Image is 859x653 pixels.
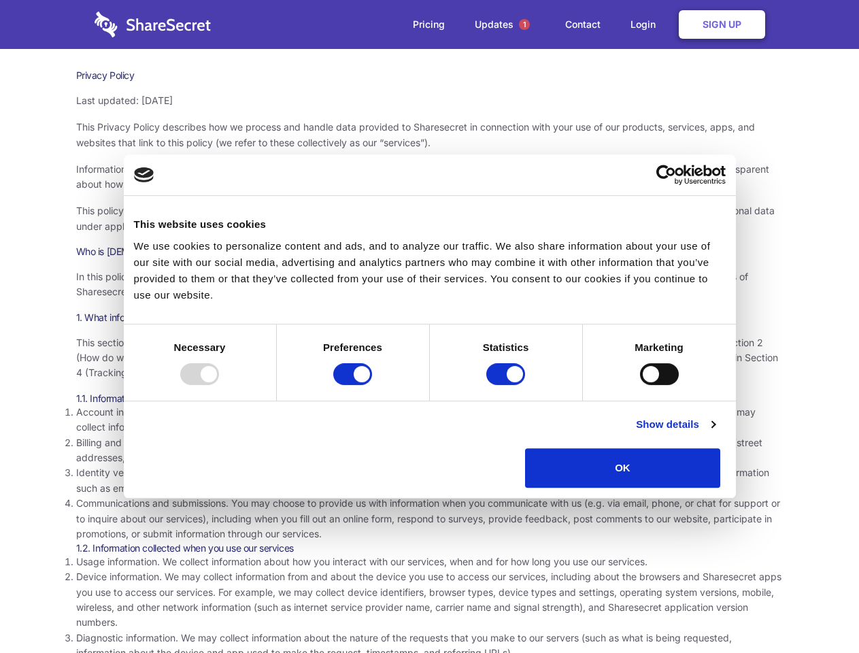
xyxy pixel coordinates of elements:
h1: Privacy Policy [76,69,784,82]
span: This section describes the various types of information we collect from and about you. To underst... [76,337,778,379]
span: Information security and privacy are at the heart of what Sharesecret values and promotes as a co... [76,163,769,190]
span: Who is [DEMOGRAPHIC_DATA]? [76,246,212,257]
span: 1.2. Information collected when you use our services [76,542,294,554]
strong: Marketing [635,341,684,353]
a: Contact [552,3,614,46]
a: Login [617,3,676,46]
span: Communications and submissions. You may choose to provide us with information when you communicat... [76,497,780,539]
a: Show details [636,416,715,433]
strong: Preferences [323,341,382,353]
strong: Statistics [483,341,529,353]
span: Identity verification information. Some services require you to verify your identity as part of c... [76,467,769,493]
div: This website uses cookies [134,216,726,233]
img: logo [134,167,154,182]
span: In this policy, “Sharesecret,” “we,” “us,” and “our” refer to Sharesecret Inc., a U.S. company. S... [76,271,748,297]
strong: Necessary [174,341,226,353]
span: Usage information. We collect information about how you interact with our services, when and for ... [76,556,647,567]
button: OK [525,448,720,488]
a: Pricing [399,3,458,46]
a: Usercentrics Cookiebot - opens in a new window [607,165,726,185]
div: We use cookies to personalize content and ads, and to analyze our traffic. We also share informat... [134,238,726,303]
p: Last updated: [DATE] [76,93,784,108]
span: 1 [519,19,530,30]
a: Sign Up [679,10,765,39]
img: logo-wordmark-white-trans-d4663122ce5f474addd5e946df7df03e33cb6a1c49d2221995e7729f52c070b2.svg [95,12,211,37]
span: 1.1. Information you provide to us [76,392,213,404]
span: This policy uses the term “personal data” to refer to information that is related to an identifie... [76,205,775,231]
span: Account information. Our services generally require you to create an account before you can acces... [76,406,756,433]
span: Device information. We may collect information from and about the device you use to access our se... [76,571,781,628]
span: Billing and payment information. In order to purchase a service, you may need to provide us with ... [76,437,762,463]
span: 1. What information do we collect about you? [76,312,264,323]
span: This Privacy Policy describes how we process and handle data provided to Sharesecret in connectio... [76,121,755,148]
